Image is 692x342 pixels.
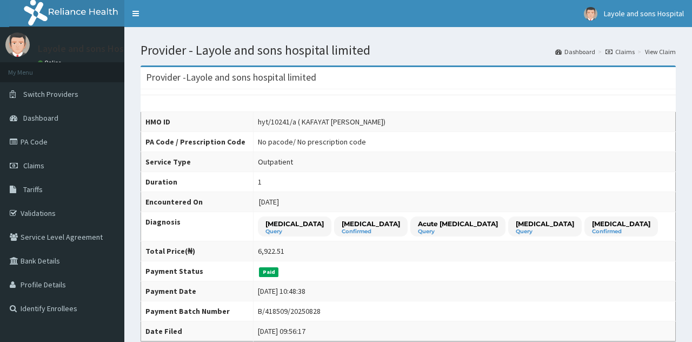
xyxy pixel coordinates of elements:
th: Total Price(₦) [141,241,254,261]
p: Layole and sons Hospital [38,44,143,54]
span: [DATE] [259,197,279,207]
span: Claims [23,161,44,170]
th: Payment Batch Number [141,301,254,321]
span: Dashboard [23,113,58,123]
div: 1 [258,176,262,187]
img: User Image [584,7,597,21]
div: [DATE] 09:56:17 [258,326,305,337]
p: [MEDICAL_DATA] [516,219,574,228]
div: 6,922.51 [258,246,284,256]
a: Online [38,59,64,67]
span: Switch Providers [23,89,78,99]
p: [MEDICAL_DATA] [342,219,400,228]
a: Dashboard [555,47,595,56]
div: B/418509/20250828 [258,306,321,317]
p: [MEDICAL_DATA] [265,219,324,228]
div: Outpatient [258,156,293,167]
div: [DATE] 10:48:38 [258,286,305,297]
th: Service Type [141,152,254,172]
img: User Image [5,32,30,57]
h1: Provider - Layole and sons hospital limited [141,43,676,57]
a: View Claim [645,47,676,56]
th: Duration [141,172,254,192]
small: Query [418,229,498,234]
small: Query [516,229,574,234]
small: Query [265,229,324,234]
th: Payment Date [141,281,254,301]
th: HMO ID [141,112,254,132]
th: Encountered On [141,192,254,212]
span: Tariffs [23,185,43,194]
span: Layole and sons Hospital [604,9,684,18]
span: Paid [259,267,278,277]
div: hyt/10241/a ( KAFAYAT [PERSON_NAME]) [258,116,385,127]
th: Date Filed [141,321,254,341]
small: Confirmed [342,229,400,234]
th: Payment Status [141,261,254,281]
th: Diagnosis [141,212,254,241]
th: PA Code / Prescription Code [141,132,254,152]
small: Confirmed [592,229,650,234]
a: Claims [605,47,635,56]
p: [MEDICAL_DATA] [592,219,650,228]
h3: Provider - Layole and sons hospital limited [146,73,316,82]
p: Acute [MEDICAL_DATA] [418,219,498,228]
div: No pacode / No prescription code [258,136,366,147]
